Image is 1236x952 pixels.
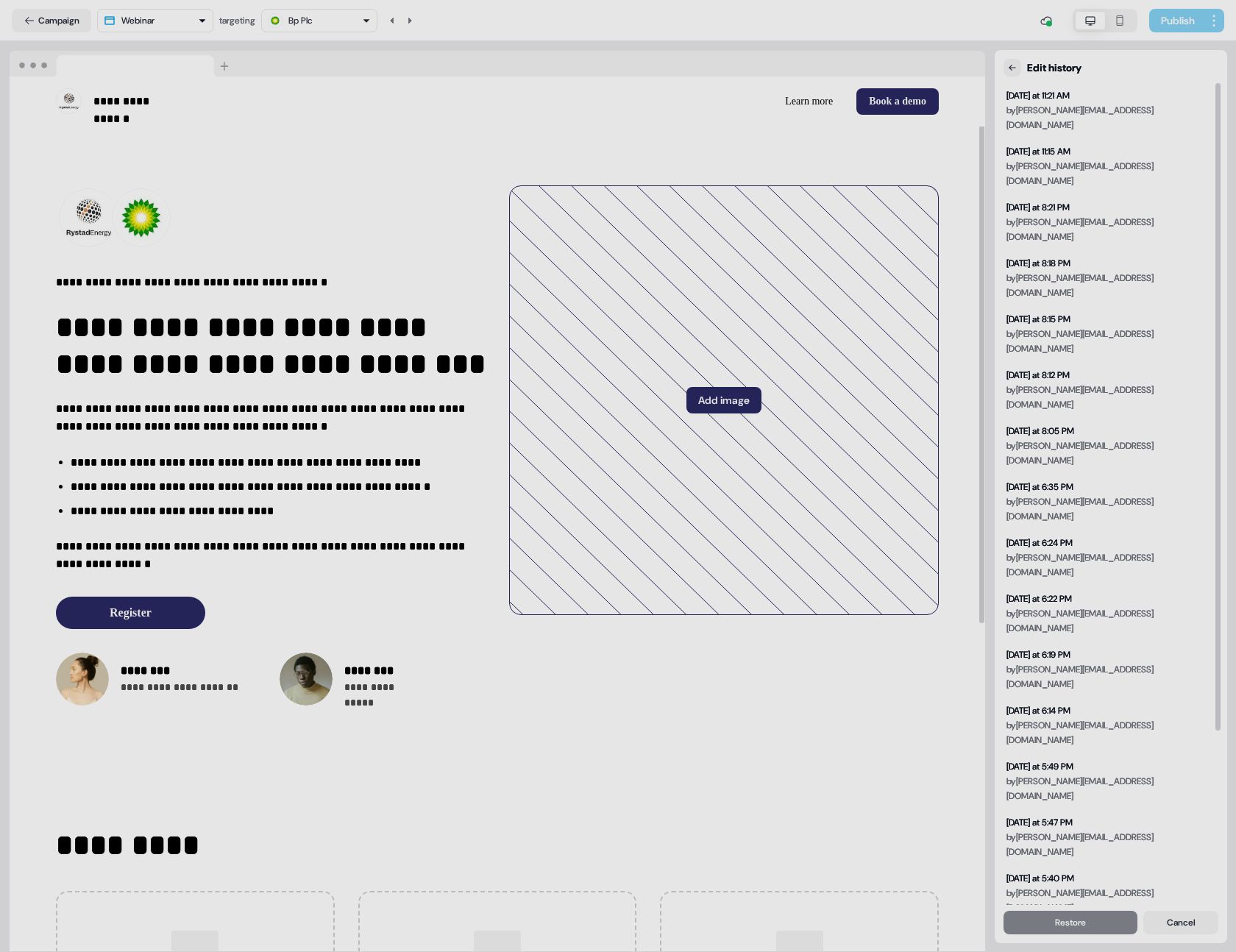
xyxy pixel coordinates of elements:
div: [DATE] at 5:47 PM [1006,815,1073,830]
div: [DATE] at 6:22 PM [1006,592,1072,606]
div: [DATE] at 6:35 PMby[PERSON_NAME][EMAIL_ADDRESS][DOMAIN_NAME] [1001,474,1221,530]
div: by [PERSON_NAME][EMAIL_ADDRESS][DOMAIN_NAME] [1006,271,1215,300]
div: Webinar [121,13,154,28]
div: by [PERSON_NAME][EMAIL_ADDRESS][DOMAIN_NAME] [1006,550,1215,580]
div: [DATE] at 5:40 PMby[PERSON_NAME][EMAIL_ADDRESS][DOMAIN_NAME] [1001,865,1221,921]
div: [DATE] at 11:21 AMby[PERSON_NAME][EMAIL_ADDRESS][DOMAIN_NAME] [1001,82,1221,138]
button: Bp Plc [261,9,377,32]
div: Bp Plc [288,13,313,28]
img: Contact photo [280,653,333,706]
div: [DATE] at 6:19 PM [1006,647,1070,662]
div: [DATE] at 6:14 PM [1006,703,1070,718]
img: Browser topbar [10,51,235,77]
div: [DATE] at 8:21 PM [1006,200,1070,215]
div: by [PERSON_NAME][EMAIL_ADDRESS][DOMAIN_NAME] [1006,718,1215,747]
div: [DATE] at 6:14 PMby[PERSON_NAME][EMAIL_ADDRESS][DOMAIN_NAME] [1001,697,1221,753]
div: by [PERSON_NAME][EMAIL_ADDRESS][DOMAIN_NAME] [1006,662,1215,692]
div: by [PERSON_NAME][EMAIL_ADDRESS][DOMAIN_NAME] [1006,215,1215,244]
button: back [12,9,91,32]
div: [DATE] at 8:12 PMby[PERSON_NAME][EMAIL_ADDRESS][DOMAIN_NAME] [1001,362,1221,418]
div: [DATE] at 8:21 PMby[PERSON_NAME][EMAIL_ADDRESS][DOMAIN_NAME] [1001,194,1221,250]
div: by [PERSON_NAME][EMAIL_ADDRESS][DOMAIN_NAME] [1006,774,1215,803]
div: by [PERSON_NAME][EMAIL_ADDRESS][DOMAIN_NAME] [1006,327,1215,356]
div: by [PERSON_NAME][EMAIL_ADDRESS][DOMAIN_NAME] [1006,886,1215,915]
div: [DATE] at 6:19 PMby[PERSON_NAME][EMAIL_ADDRESS][DOMAIN_NAME] [1001,642,1221,697]
button: Learn more [773,88,845,115]
div: Add image [509,185,939,615]
div: by [PERSON_NAME][EMAIL_ADDRESS][DOMAIN_NAME] [1006,830,1215,859]
div: [DATE] at 8:12 PM [1006,368,1070,383]
div: [DATE] at 6:24 PM [1006,536,1073,550]
div: [DATE] at 8:15 PM [1006,312,1070,327]
div: [DATE] at 8:05 PMby[PERSON_NAME][EMAIL_ADDRESS][DOMAIN_NAME] [1001,418,1221,474]
div: [DATE] at 8:15 PMby[PERSON_NAME][EMAIL_ADDRESS][DOMAIN_NAME] [1001,306,1221,362]
button: Book a demo [856,88,939,115]
img: Contact photo [56,653,109,706]
button: Add image [686,387,761,413]
div: [DATE] at 8:18 PMby[PERSON_NAME][EMAIL_ADDRESS][DOMAIN_NAME] [1001,250,1221,306]
div: [DATE] at 6:22 PMby[PERSON_NAME][EMAIL_ADDRESS][DOMAIN_NAME] [1001,586,1221,642]
div: [DATE] at 8:05 PM [1006,424,1074,438]
div: [DATE] at 11:15 AM [1006,144,1070,159]
div: [DATE] at 5:49 PMby[PERSON_NAME][EMAIL_ADDRESS][DOMAIN_NAME] [1001,753,1221,809]
div: Learn moreBook a demo [503,88,939,115]
div: [DATE] at 8:18 PM [1006,256,1070,271]
button: Register [56,597,205,629]
div: Edit history [1027,60,1081,75]
div: [DATE] at 11:21 AM [1006,88,1070,103]
div: by [PERSON_NAME][EMAIL_ADDRESS][DOMAIN_NAME] [1006,383,1215,412]
button: Cancel [1143,911,1218,934]
div: by [PERSON_NAME][EMAIL_ADDRESS][DOMAIN_NAME] [1006,494,1215,524]
div: [DATE] at 6:35 PM [1006,480,1073,494]
div: by [PERSON_NAME][EMAIL_ADDRESS][DOMAIN_NAME] [1006,103,1215,132]
div: [DATE] at 5:47 PMby[PERSON_NAME][EMAIL_ADDRESS][DOMAIN_NAME] [1001,809,1221,865]
div: [DATE] at 6:24 PMby[PERSON_NAME][EMAIL_ADDRESS][DOMAIN_NAME] [1001,530,1221,586]
div: [DATE] at 5:49 PM [1006,759,1073,774]
div: [DATE] at 11:15 AMby[PERSON_NAME][EMAIL_ADDRESS][DOMAIN_NAME] [1001,138,1221,194]
div: by [PERSON_NAME][EMAIL_ADDRESS][DOMAIN_NAME] [1006,438,1215,468]
div: by [PERSON_NAME][EMAIL_ADDRESS][DOMAIN_NAME] [1006,159,1215,188]
div: [DATE] at 5:40 PM [1006,871,1074,886]
div: by [PERSON_NAME][EMAIL_ADDRESS][DOMAIN_NAME] [1006,606,1215,636]
div: targeting [219,13,255,28]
